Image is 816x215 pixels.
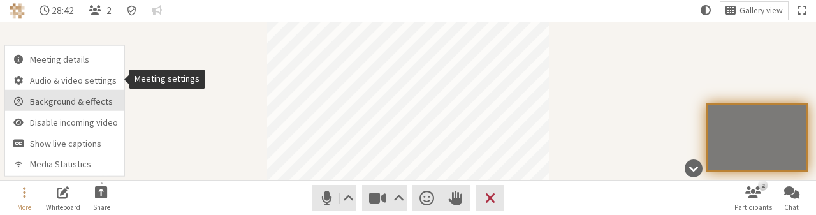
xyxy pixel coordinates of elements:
div: Timer [34,2,80,20]
span: Meeting details [30,55,118,64]
span: Audio & video settings [30,76,118,85]
span: Disable incoming video [30,117,118,127]
button: Fullscreen [792,2,812,20]
button: Raise hand [441,185,470,211]
button: Control whether to receive incoming video [5,111,124,132]
span: Background & effects [30,97,118,107]
button: Conversation [147,2,167,20]
span: Whiteboard [46,204,80,211]
span: 2 [106,5,112,16]
span: Participants [734,204,772,211]
button: Send a reaction [412,185,441,211]
span: Share [93,204,110,211]
button: Mute (Alt+A) [312,185,356,211]
button: Hide [680,154,707,183]
button: Video setting [391,185,407,211]
button: Jay Kirney's Meeting [5,46,124,69]
button: Leave meeting [476,185,504,211]
div: Meeting details Encryption enabled [121,2,142,20]
button: Open participant list [84,2,117,20]
div: 2 [758,180,768,190]
span: Gallery view [739,6,783,16]
span: Show live captions [30,138,118,148]
span: Media Statistics [30,159,118,169]
span: More [17,204,31,211]
img: Iotum [10,3,25,19]
button: Change layout [720,2,788,20]
span: 28:42 [52,5,74,16]
button: Meeting settings [5,69,124,90]
button: Using system theme [696,2,716,20]
span: Chat [784,204,799,211]
button: Media Statistics [5,153,124,176]
button: Let you read the words that are spoken in the meeting [5,132,124,153]
button: Stop video (Alt+V) [362,185,407,211]
button: Audio settings [340,185,356,211]
button: Background & effects settings [5,90,124,111]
